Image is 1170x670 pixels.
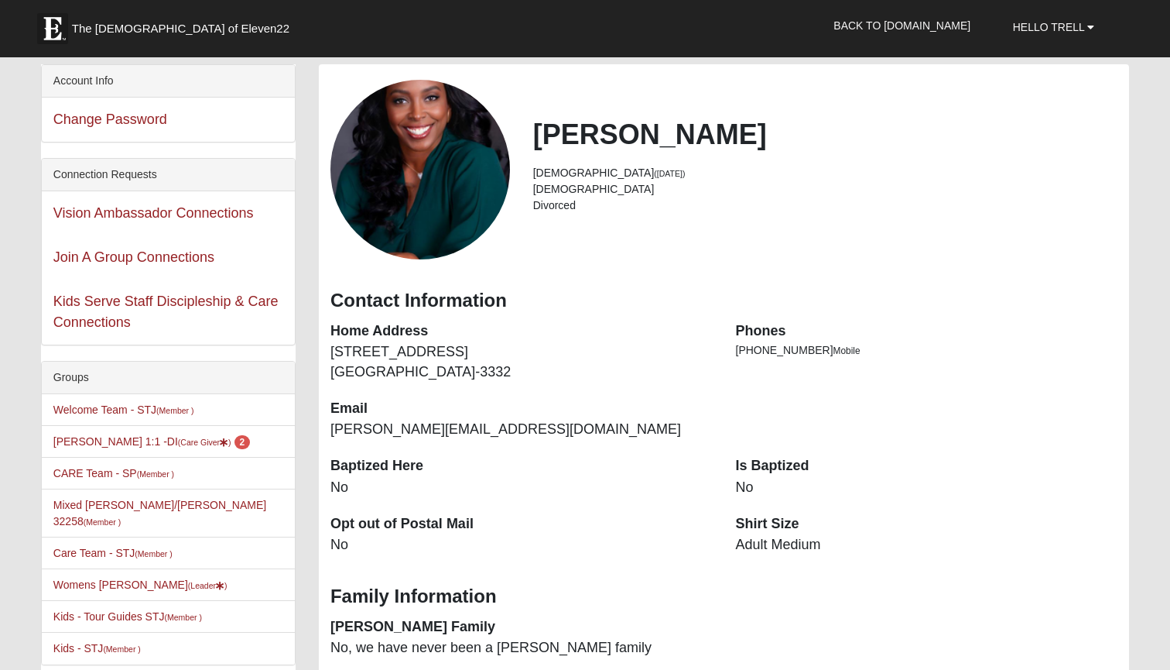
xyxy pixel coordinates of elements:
a: Kids Serve Staff Discipleship & Care Connections [53,294,279,330]
li: [DEMOGRAPHIC_DATA] [533,181,1117,198]
dt: Is Baptized [736,456,1118,476]
a: Vision Ambassador Connections [53,205,254,221]
a: Welcome Team - STJ(Member ) [53,404,194,416]
small: (Member ) [164,613,201,622]
dt: Email [330,399,713,419]
li: [PHONE_NUMBER] [736,342,1118,359]
dd: [PERSON_NAME][EMAIL_ADDRESS][DOMAIN_NAME] [330,420,713,440]
dt: Baptized Here [330,456,713,476]
h3: Contact Information [330,290,1117,312]
a: Mixed [PERSON_NAME]/[PERSON_NAME] 32258(Member ) [53,499,266,527]
dd: No [330,478,713,498]
dt: Shirt Size [736,514,1118,534]
a: Back to [DOMAIN_NAME] [822,6,982,45]
span: Mobile [833,345,860,356]
a: CARE Team - SP(Member ) [53,467,174,479]
a: Hello Trell [1001,8,1107,46]
dd: No, we have never been a [PERSON_NAME] family [330,638,713,658]
dd: No [736,478,1118,498]
li: [DEMOGRAPHIC_DATA] [533,165,1117,181]
a: Kids - Tour Guides STJ(Member ) [53,610,202,623]
a: Care Team - STJ(Member ) [53,547,173,559]
small: ([DATE]) [654,169,685,178]
div: Account Info [42,65,295,98]
span: Hello Trell [1013,21,1085,33]
a: Womens [PERSON_NAME](Leader) [53,579,227,591]
a: [PERSON_NAME] 1:1 -DI(Care Giver) 2 [53,435,250,448]
small: (Leader ) [188,581,227,590]
span: number of pending members [234,435,251,449]
dt: [PERSON_NAME] Family [330,617,713,637]
small: (Member ) [156,406,193,415]
div: Groups [42,362,295,394]
small: (Member ) [84,517,121,527]
a: Kids - STJ(Member ) [53,642,141,655]
small: (Member ) [103,644,140,654]
dd: Adult Medium [736,535,1118,555]
a: Change Password [53,112,167,127]
h3: Family Information [330,586,1117,608]
div: Connection Requests [42,159,295,191]
dt: Home Address [330,321,713,342]
a: The [DEMOGRAPHIC_DATA] of Eleven22 [29,5,339,44]
dt: Opt out of Postal Mail [330,514,713,534]
img: Eleven22 logo [37,13,68,44]
small: (Member ) [135,549,172,558]
small: (Care Giver ) [178,438,231,447]
dd: No [330,535,713,555]
dd: [STREET_ADDRESS] [GEOGRAPHIC_DATA]-3332 [330,342,713,382]
li: Divorced [533,198,1117,214]
small: (Member ) [137,469,174,479]
dt: Phones [736,321,1118,342]
span: The [DEMOGRAPHIC_DATA] of Eleven22 [72,21,289,36]
a: View Fullsize Photo [330,80,510,259]
h2: [PERSON_NAME] [533,118,1117,151]
a: Join A Group Connections [53,249,214,265]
